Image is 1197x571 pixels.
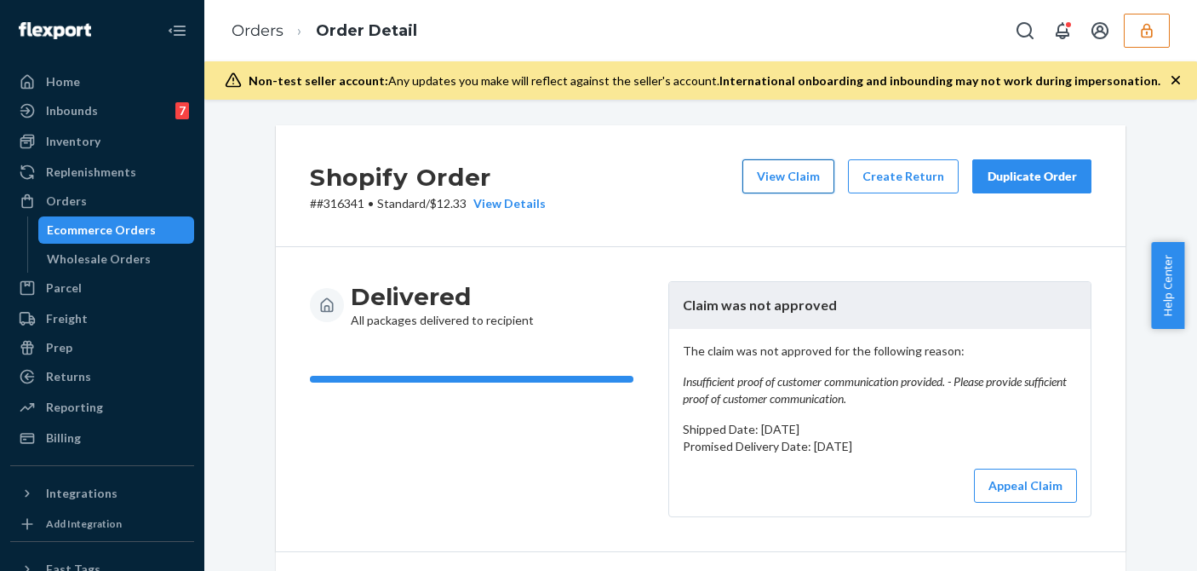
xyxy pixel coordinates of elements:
a: Order Detail [316,21,417,40]
a: Orders [232,21,283,40]
div: Orders [46,193,87,210]
header: Claim was not approved [669,282,1091,329]
div: Inbounds [46,102,98,119]
p: Shipped Date: [DATE] [683,421,1077,438]
div: All packages delivered to recipient [351,281,534,329]
button: Open notifications [1045,14,1080,48]
a: Wholesale Orders [38,245,195,273]
p: Promised Delivery Date: [DATE] [683,438,1077,455]
a: Prep [10,334,194,361]
div: 7 [175,102,189,119]
div: Returns [46,368,91,385]
a: Reporting [10,394,194,421]
div: Home [46,73,80,90]
a: Inbounds7 [10,97,194,124]
span: • [368,196,374,211]
button: Open account menu [1083,14,1117,48]
div: Any updates you make will reflect against the seller's account. [249,72,1160,89]
a: Add Integration [10,514,194,534]
button: Duplicate Order [972,159,1091,193]
button: Appeal Claim [974,469,1077,503]
em: Insufficient proof of customer communication provided. - Please provide sufficient proof of custo... [683,373,1077,407]
div: Replenishments [46,164,136,181]
img: Flexport logo [19,22,91,39]
div: Ecommerce Orders [47,222,156,239]
a: Replenishments [10,159,194,186]
button: Close Navigation [160,14,194,48]
div: Inventory [46,133,100,150]
div: Parcel [46,280,82,297]
a: Returns [10,363,194,390]
div: Add Integration [46,516,122,531]
a: Home [10,68,194,95]
button: Integrations [10,480,194,507]
h2: Shopify Order [310,159,546,195]
a: Freight [10,305,194,332]
a: Inventory [10,128,194,155]
button: Create Return [848,159,959,193]
span: International onboarding and inbounding may not work during impersonation. [719,73,1160,88]
div: Reporting [46,399,103,416]
button: View Details [467,195,546,212]
p: # #316341 / $12.33 [310,195,546,212]
div: Duplicate Order [987,168,1077,185]
button: View Claim [742,159,834,193]
div: Billing [46,430,81,447]
ol: breadcrumbs [218,6,431,56]
a: Ecommerce Orders [38,216,195,244]
button: Help Center [1151,242,1184,329]
a: Parcel [10,274,194,302]
a: Billing [10,424,194,452]
span: Non-test seller account: [249,73,388,88]
button: Open Search Box [1008,14,1042,48]
div: Integrations [46,485,117,502]
h3: Delivered [351,281,534,312]
div: Freight [46,310,88,327]
span: Standard [377,196,426,211]
a: Orders [10,187,194,215]
div: Wholesale Orders [47,251,151,268]
div: Prep [46,339,72,356]
p: The claim was not approved for the following reason: [683,343,1077,407]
